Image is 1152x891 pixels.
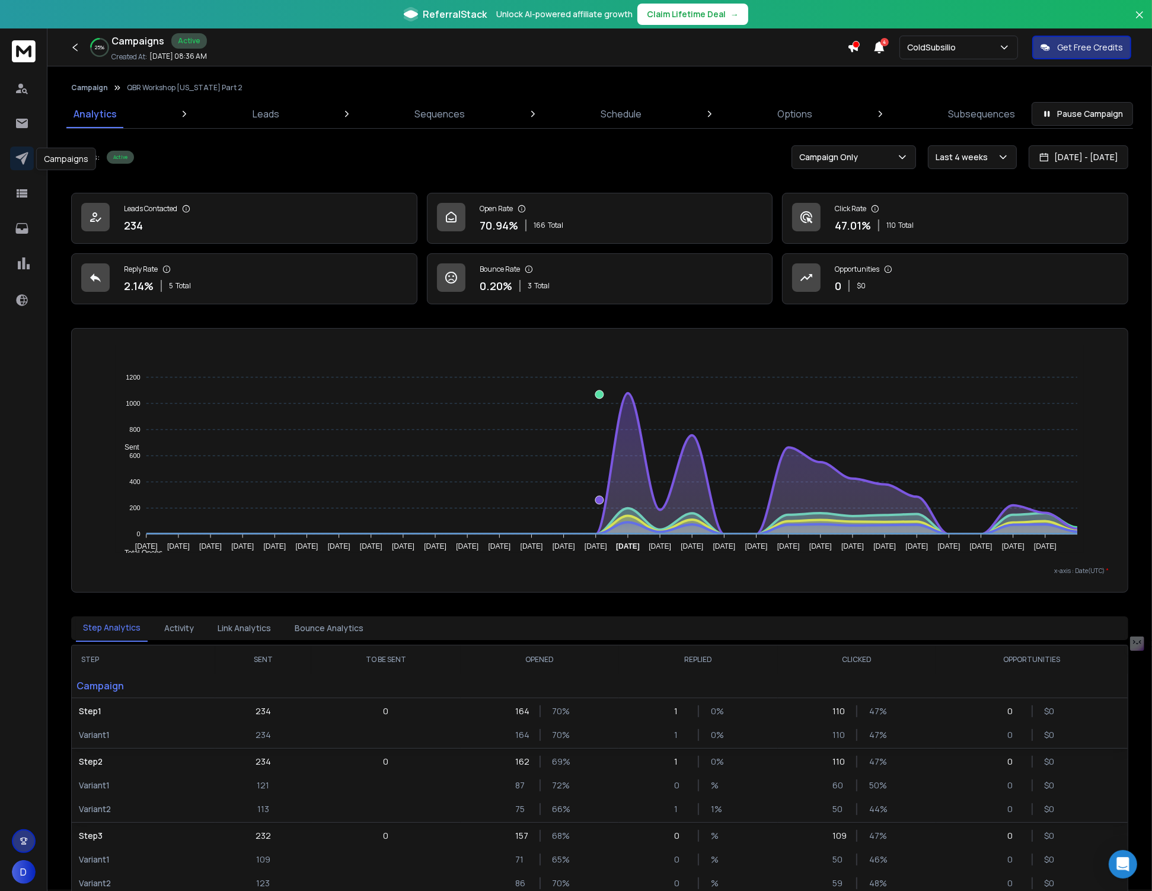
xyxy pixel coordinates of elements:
[674,877,686,889] p: 0
[1008,830,1020,842] p: 0
[516,854,528,865] p: 71
[264,542,286,550] tspan: [DATE]
[215,645,311,674] th: SENT
[245,100,286,128] a: Leads
[256,729,271,741] p: 234
[425,542,447,550] tspan: [DATE]
[711,830,723,842] p: %
[809,542,832,550] tspan: [DATE]
[130,452,141,459] tspan: 600
[869,729,881,741] p: 47 %
[383,756,388,768] p: 0
[74,107,117,121] p: Analytics
[480,265,520,274] p: Bounce Rate
[116,443,139,451] span: Sent
[1029,145,1128,169] button: [DATE] - [DATE]
[617,542,640,550] tspan: [DATE]
[516,705,528,717] p: 164
[869,705,881,717] p: 47 %
[553,854,564,865] p: 65 %
[210,615,278,641] button: Link Analytics
[157,615,201,641] button: Activity
[832,705,844,717] p: 110
[601,107,642,121] p: Schedule
[777,542,800,550] tspan: [DATE]
[516,756,528,768] p: 162
[711,877,723,889] p: %
[674,729,686,741] p: 1
[835,204,866,214] p: Click Rate
[1032,36,1131,59] button: Get Free Credits
[869,756,881,768] p: 47 %
[553,779,564,791] p: 72 %
[480,217,518,234] p: 70.94 %
[681,542,704,550] tspan: [DATE]
[1045,705,1057,717] p: $ 0
[66,100,124,128] a: Analytics
[1045,830,1057,842] p: $ 0
[253,107,279,121] p: Leads
[1057,42,1123,53] p: Get Free Credits
[130,478,141,485] tspan: 400
[328,542,350,550] tspan: [DATE]
[200,542,222,550] tspan: [DATE]
[516,830,528,842] p: 157
[674,779,686,791] p: 0
[711,756,723,768] p: 0 %
[12,860,36,884] button: D
[948,107,1015,121] p: Subsequences
[71,253,417,304] a: Reply Rate2.14%5Total
[126,374,141,381] tspan: 1200
[711,705,723,717] p: 0 %
[745,542,768,550] tspan: [DATE]
[832,779,844,791] p: 60
[832,756,844,768] p: 110
[79,854,208,865] p: Variant 1
[898,221,914,230] span: Total
[107,151,134,164] div: Active
[553,756,564,768] p: 69 %
[135,542,158,550] tspan: [DATE]
[799,151,863,163] p: Campaign Only
[1045,877,1057,889] p: $ 0
[232,542,254,550] tspan: [DATE]
[585,542,607,550] tspan: [DATE]
[1132,7,1147,36] button: Close banner
[124,265,158,274] p: Reply Rate
[832,830,844,842] p: 109
[534,221,545,230] span: 166
[111,34,164,48] h1: Campaigns
[79,729,208,741] p: Variant 1
[392,542,415,550] tspan: [DATE]
[521,542,543,550] tspan: [DATE]
[79,877,208,889] p: Variant 2
[880,38,889,46] span: 4
[79,830,208,842] p: Step 3
[553,830,564,842] p: 68 %
[36,148,96,170] div: Campaigns
[171,33,207,49] div: Active
[869,854,881,865] p: 46 %
[76,615,148,642] button: Step Analytics
[516,877,528,889] p: 86
[674,803,686,815] p: 1
[1045,779,1057,791] p: $ 0
[832,729,844,741] p: 110
[938,542,960,550] tspan: [DATE]
[778,645,936,674] th: CLICKED
[288,615,371,641] button: Bounce Analytics
[415,107,465,121] p: Sequences
[874,542,896,550] tspan: [DATE]
[1008,803,1020,815] p: 0
[782,253,1128,304] a: Opportunities0$0
[711,779,723,791] p: %
[1008,705,1020,717] p: 0
[528,281,532,291] span: 3
[869,779,881,791] p: 50 %
[1008,877,1020,889] p: 0
[730,8,739,20] span: →
[936,151,993,163] p: Last 4 weeks
[941,100,1022,128] a: Subsequences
